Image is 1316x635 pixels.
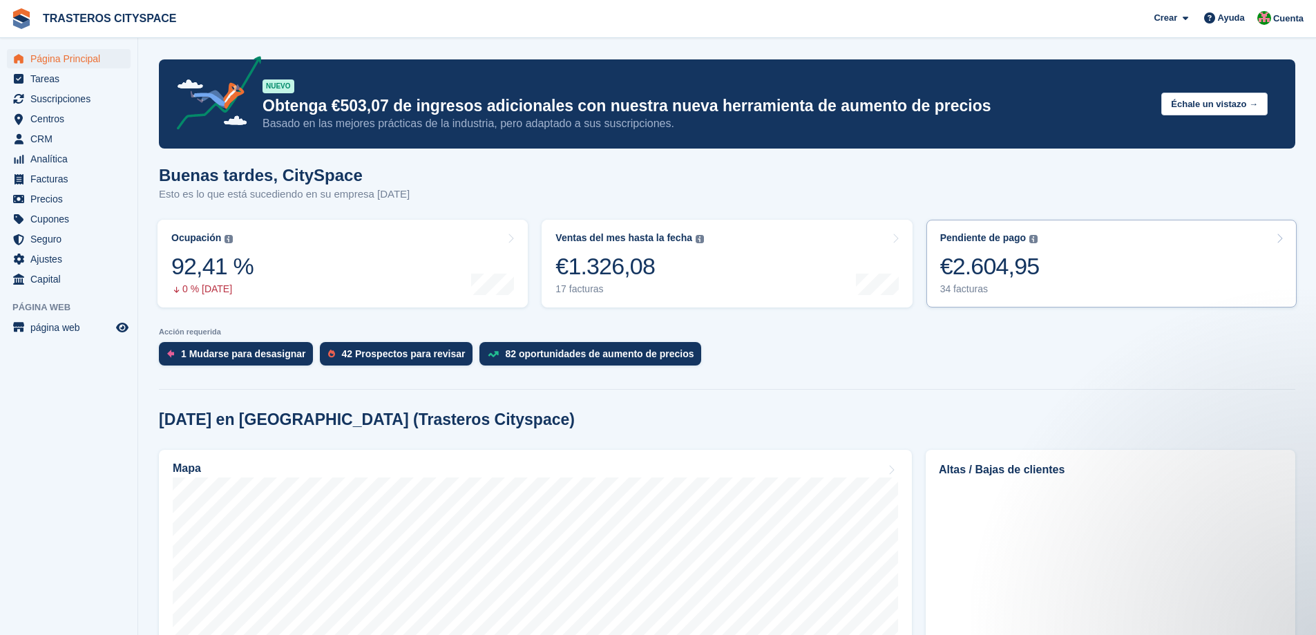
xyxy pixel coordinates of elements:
[939,462,1282,478] h2: Altas / Bajas de clientes
[171,283,254,295] div: 0 % [DATE]
[30,269,113,289] span: Capital
[926,220,1297,307] a: Pendiente de pago €2.604,95 34 facturas
[7,249,131,269] a: menu
[1273,12,1304,26] span: Cuenta
[7,49,131,68] a: menu
[159,166,410,184] h1: Buenas tardes, CitySpace
[159,328,1295,337] p: Acción requerida
[940,283,1040,295] div: 34 facturas
[30,209,113,229] span: Cupones
[263,79,294,93] div: NUEVO
[7,129,131,149] a: menu
[30,129,113,149] span: CRM
[263,116,1150,131] p: Basado en las mejores prácticas de la industria, pero adaptado a sus suscripciones.
[263,96,1150,116] p: Obtenga €503,07 de ingresos adicionales con nuestra nueva herramienta de aumento de precios
[30,189,113,209] span: Precios
[7,109,131,129] a: menu
[11,8,32,29] img: stora-icon-8386f47178a22dfd0bd8f6a31ec36ba5ce8667c1dd55bd0f319d3a0aa187defe.svg
[1161,93,1268,115] button: Échale un vistazo →
[225,235,233,243] img: icon-info-grey-7440780725fd019a000dd9b08b2336e03edf1995a4989e88bcd33f0948082b44.svg
[940,252,1040,281] div: €2.604,95
[165,56,262,135] img: price-adjustments-announcement-icon-8257ccfd72463d97f412b2fc003d46551f7dbcb40ab6d574587a9cd5c0d94...
[37,7,182,30] a: TRASTEROS CITYSPACE
[171,252,254,281] div: 92,41 %
[7,269,131,289] a: menu
[940,232,1026,244] div: Pendiente de pago
[555,232,692,244] div: Ventas del mes hasta la fecha
[555,283,704,295] div: 17 facturas
[159,187,410,202] p: Esto es lo que está sucediendo en su empresa [DATE]
[479,342,708,372] a: 82 oportunidades de aumento de precios
[1154,11,1177,25] span: Crear
[30,69,113,88] span: Tareas
[328,350,335,358] img: prospect-51fa495bee0391a8d652442698ab0144808aea92771e9ea1ae160a38d050c398.svg
[342,348,466,359] div: 42 Prospectos para revisar
[159,410,575,429] h2: [DATE] en [GEOGRAPHIC_DATA] (Trasteros Cityspace)
[488,351,499,357] img: price_increase_opportunities-93ffe204e8149a01c8c9dc8f82e8f89637d9d84a8eef4429ea346261dce0b2c0.svg
[7,169,131,189] a: menu
[7,89,131,108] a: menu
[7,229,131,249] a: menu
[696,235,704,243] img: icon-info-grey-7440780725fd019a000dd9b08b2336e03edf1995a4989e88bcd33f0948082b44.svg
[30,169,113,189] span: Facturas
[1218,11,1245,25] span: Ayuda
[30,149,113,169] span: Analítica
[1257,11,1271,25] img: CitySpace
[506,348,694,359] div: 82 oportunidades de aumento de precios
[7,209,131,229] a: menu
[171,232,221,244] div: Ocupación
[158,220,528,307] a: Ocupación 92,41 % 0 % [DATE]
[7,318,131,337] a: menú
[542,220,912,307] a: Ventas del mes hasta la fecha €1.326,08 17 facturas
[320,342,479,372] a: 42 Prospectos para revisar
[159,342,320,372] a: 1 Mudarse para desasignar
[30,318,113,337] span: página web
[30,89,113,108] span: Suscripciones
[181,348,306,359] div: 1 Mudarse para desasignar
[12,301,137,314] span: Página web
[7,149,131,169] a: menu
[7,189,131,209] a: menu
[1029,235,1038,243] img: icon-info-grey-7440780725fd019a000dd9b08b2336e03edf1995a4989e88bcd33f0948082b44.svg
[30,229,113,249] span: Seguro
[173,462,201,475] h2: Mapa
[30,249,113,269] span: Ajustes
[30,49,113,68] span: Página Principal
[30,109,113,129] span: Centros
[555,252,704,281] div: €1.326,08
[167,350,174,358] img: move_outs_to_deallocate_icon-f764333ba52eb49d3ac5e1228854f67142a1ed5810a6f6cc68b1a99e826820c5.svg
[114,319,131,336] a: Vista previa de la tienda
[7,69,131,88] a: menu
